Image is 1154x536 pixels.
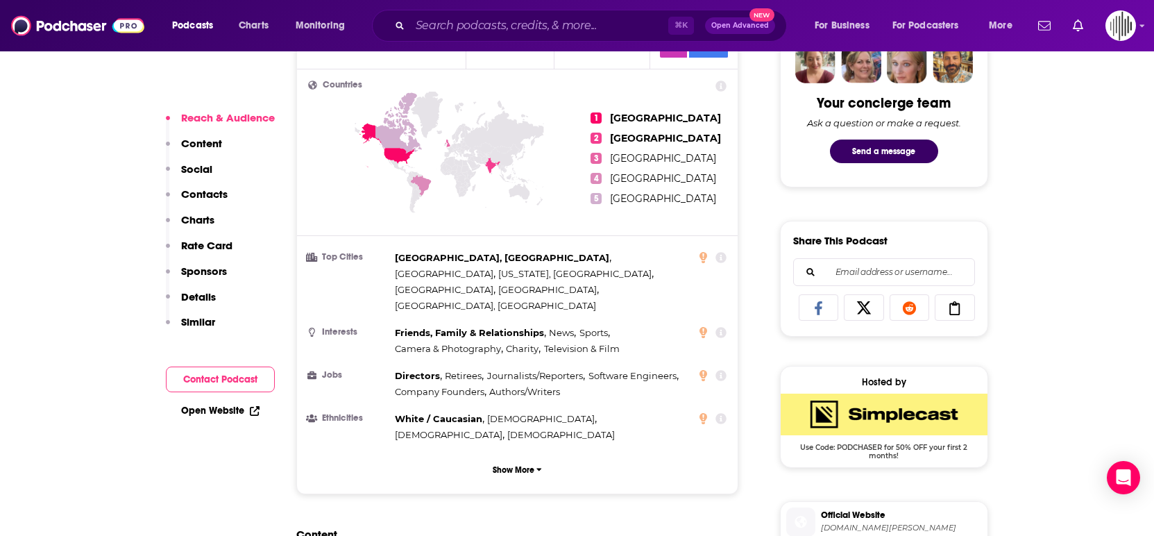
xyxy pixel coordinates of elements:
[308,414,389,423] h3: Ethnicities
[498,284,597,295] span: [GEOGRAPHIC_DATA]
[166,315,215,341] button: Similar
[166,239,232,265] button: Rate Card
[166,187,228,213] button: Contacts
[506,343,538,354] span: Charity
[610,192,716,205] span: [GEOGRAPHIC_DATA]
[230,15,277,37] a: Charts
[308,457,727,483] button: Show More
[498,282,599,298] span: ,
[1105,10,1136,41] span: Logged in as gpg2
[749,8,774,22] span: New
[395,341,503,357] span: ,
[795,43,835,83] img: Sydney Profile
[507,429,615,440] span: [DEMOGRAPHIC_DATA]
[395,250,611,266] span: ,
[844,294,884,321] a: Share on X/Twitter
[166,290,216,316] button: Details
[487,370,583,381] span: Journalists/Reporters
[395,343,501,354] span: Camera & Photography
[181,290,216,303] p: Details
[395,368,442,384] span: ,
[308,253,389,262] h3: Top Cities
[166,162,212,188] button: Social
[445,368,484,384] span: ,
[498,268,652,279] span: [US_STATE], [GEOGRAPHIC_DATA]
[506,341,541,357] span: ,
[799,294,839,321] a: Share on Facebook
[239,16,269,35] span: Charts
[385,10,800,42] div: Search podcasts, credits, & more...
[781,376,987,388] div: Hosted by
[793,258,975,286] div: Search followers
[395,282,495,298] span: ,
[841,43,881,83] img: Barbara Profile
[1105,10,1136,41] button: Show profile menu
[11,12,144,39] img: Podchaser - Follow, Share and Rate Podcasts
[821,509,982,521] span: Official Website
[410,15,668,37] input: Search podcasts, credits, & more...
[395,325,546,341] span: ,
[395,268,493,279] span: [GEOGRAPHIC_DATA]
[498,266,654,282] span: ,
[781,435,987,460] span: Use Code: PODCHASER for 50% OFF your first 2 months!
[610,152,716,165] span: [GEOGRAPHIC_DATA]
[815,16,869,35] span: For Business
[166,213,214,239] button: Charts
[395,370,440,381] span: Directors
[296,16,345,35] span: Monitoring
[166,265,227,290] button: Sponsors
[588,370,677,381] span: Software Engineers
[549,325,576,341] span: ,
[579,327,608,338] span: Sports
[181,111,275,124] p: Reach & Audience
[591,173,602,184] span: 4
[323,81,362,90] span: Countries
[1033,14,1056,37] a: Show notifications dropdown
[166,111,275,137] button: Reach & Audience
[181,137,222,150] p: Content
[181,265,227,278] p: Sponsors
[395,327,544,338] span: Friends, Family & Relationships
[162,15,231,37] button: open menu
[395,386,484,397] span: Company Founders
[166,367,275,392] button: Contact Podcast
[979,15,1030,37] button: open menu
[395,429,502,440] span: [DEMOGRAPHIC_DATA]
[793,234,888,247] h3: Share This Podcast
[892,16,959,35] span: For Podcasters
[395,384,486,400] span: ,
[181,405,260,417] a: Open Website
[883,15,979,37] button: open menu
[805,15,887,37] button: open menu
[591,133,602,144] span: 2
[166,137,222,162] button: Content
[668,17,694,35] span: ⌘ K
[805,259,963,285] input: Email address or username...
[549,327,574,338] span: News
[308,371,389,380] h3: Jobs
[610,132,721,144] span: [GEOGRAPHIC_DATA]
[591,193,602,204] span: 5
[308,328,389,337] h3: Interests
[588,368,679,384] span: ,
[933,43,973,83] img: Jon Profile
[395,413,482,424] span: White / Caucasian
[493,465,534,475] p: Show More
[781,394,987,459] a: SimpleCast Deal: Use Code: PODCHASER for 50% OFF your first 2 months!
[544,343,620,354] span: Television & Film
[1107,461,1140,494] div: Open Intercom Messenger
[935,294,975,321] a: Copy Link
[705,17,775,34] button: Open AdvancedNew
[711,22,769,29] span: Open Advanced
[181,187,228,201] p: Contacts
[610,112,721,124] span: [GEOGRAPHIC_DATA]
[1067,14,1089,37] a: Show notifications dropdown
[591,112,602,124] span: 1
[989,16,1012,35] span: More
[887,43,927,83] img: Jules Profile
[181,162,212,176] p: Social
[821,523,982,533] span: good-time-show-by-aarthi-and-sriram.simplecast.com
[445,370,482,381] span: Retirees
[781,394,987,435] img: SimpleCast Deal: Use Code: PODCHASER for 50% OFF your first 2 months!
